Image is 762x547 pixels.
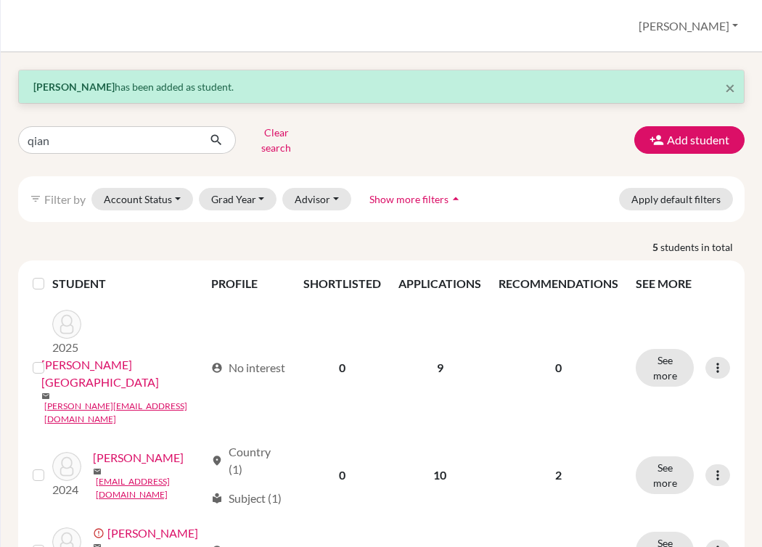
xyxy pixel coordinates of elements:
a: [PERSON_NAME][GEOGRAPHIC_DATA] [41,356,205,391]
td: 9 [390,301,490,435]
td: 0 [295,301,390,435]
button: Clear search [236,121,316,159]
i: arrow_drop_up [448,192,463,206]
button: Add student [634,126,745,154]
button: [PERSON_NAME] [632,12,745,40]
p: 2024 [52,481,81,498]
strong: [PERSON_NAME] [33,81,115,93]
th: SHORTLISTED [295,266,390,301]
div: Subject (1) [211,490,282,507]
button: Show more filtersarrow_drop_up [357,188,475,210]
p: 0 [499,359,618,377]
span: students in total [660,239,745,255]
span: mail [41,392,50,400]
div: Country (1) [211,443,286,478]
button: See more [636,456,694,494]
a: [EMAIL_ADDRESS][DOMAIN_NAME] [96,475,205,501]
div: No interest [211,359,285,377]
button: Account Status [91,188,193,210]
i: filter_list [30,193,41,205]
p: 2025 [52,339,81,356]
span: × [725,77,735,98]
a: [PERSON_NAME] [107,525,198,542]
span: Filter by [44,192,86,206]
button: Apply default filters [619,188,733,210]
span: Show more filters [369,193,448,205]
span: error_outline [93,527,107,539]
span: mail [93,467,102,476]
button: See more [636,349,694,387]
span: account_circle [211,362,223,374]
span: location_on [211,455,223,466]
img: Qian, Muyan [52,452,81,481]
a: [PERSON_NAME] [93,449,184,466]
button: Grad Year [199,188,277,210]
p: has been added as student. [33,79,729,94]
th: RECOMMENDATIONS [490,266,627,301]
img: Qian, Mingyuan [52,310,81,339]
td: 0 [295,435,390,516]
p: 2 [499,466,618,484]
th: PROFILE [202,266,295,301]
button: Advisor [282,188,351,210]
input: Find student by name... [18,126,198,154]
button: Close [725,79,735,96]
a: [PERSON_NAME][EMAIL_ADDRESS][DOMAIN_NAME] [44,400,205,426]
th: SEE MORE [627,266,739,301]
th: STUDENT [52,266,202,301]
span: local_library [211,493,223,504]
th: APPLICATIONS [390,266,490,301]
strong: 5 [652,239,660,255]
td: 10 [390,435,490,516]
